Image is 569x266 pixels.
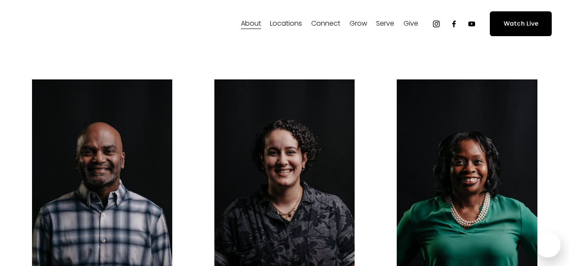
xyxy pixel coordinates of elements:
[467,20,476,28] a: YouTube
[350,17,367,31] a: folder dropdown
[490,11,552,36] a: Watch Live
[350,18,367,30] span: Grow
[403,17,418,31] a: folder dropdown
[450,20,458,28] a: Facebook
[376,18,394,30] span: Serve
[376,17,394,31] a: folder dropdown
[432,20,441,28] a: Instagram
[311,17,340,31] a: folder dropdown
[403,18,418,30] span: Give
[270,18,302,30] span: Locations
[241,18,261,30] span: About
[241,17,261,31] a: folder dropdown
[270,17,302,31] a: folder dropdown
[17,16,135,32] img: Fellowship Memphis
[311,18,340,30] span: Connect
